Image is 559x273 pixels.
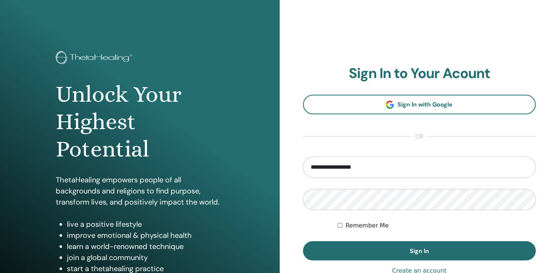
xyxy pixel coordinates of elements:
[56,81,224,163] h1: Unlock Your Highest Potential
[303,95,536,114] a: Sign In with Google
[56,174,224,208] p: ThetaHealing empowers people of all backgrounds and religions to find purpose, transform lives, a...
[67,241,224,252] li: learn a world-renowned technique
[303,65,536,82] h2: Sign In to Your Acount
[338,221,536,230] div: Keep me authenticated indefinitely or until I manually logout
[345,221,389,230] label: Remember Me
[410,247,429,255] span: Sign In
[67,219,224,230] li: live a positive lifestyle
[303,241,536,260] button: Sign In
[67,230,224,241] li: improve emotional & physical health
[412,132,427,141] span: or
[398,101,453,108] span: Sign In with Google
[67,252,224,263] li: join a global community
